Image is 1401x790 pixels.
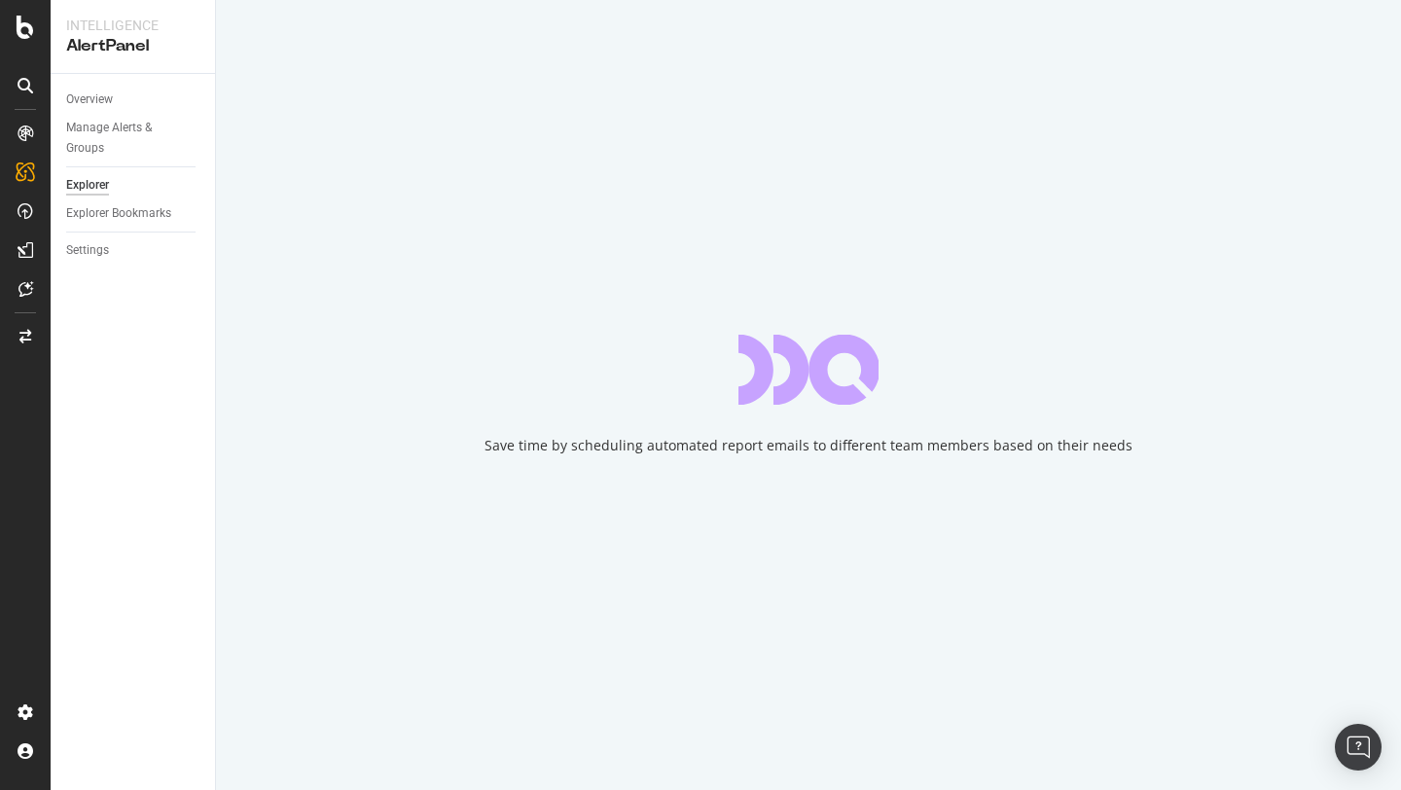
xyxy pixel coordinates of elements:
a: Manage Alerts & Groups [66,118,201,159]
div: Save time by scheduling automated report emails to different team members based on their needs [485,436,1132,455]
div: Overview [66,90,113,110]
a: Overview [66,90,201,110]
a: Settings [66,240,201,261]
div: Open Intercom Messenger [1335,724,1382,771]
div: Manage Alerts & Groups [66,118,183,159]
a: Explorer Bookmarks [66,203,201,224]
div: Intelligence [66,16,199,35]
a: Explorer [66,175,201,196]
div: AlertPanel [66,35,199,57]
div: animation [738,335,879,405]
div: Explorer [66,175,109,196]
div: Explorer Bookmarks [66,203,171,224]
div: Settings [66,240,109,261]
